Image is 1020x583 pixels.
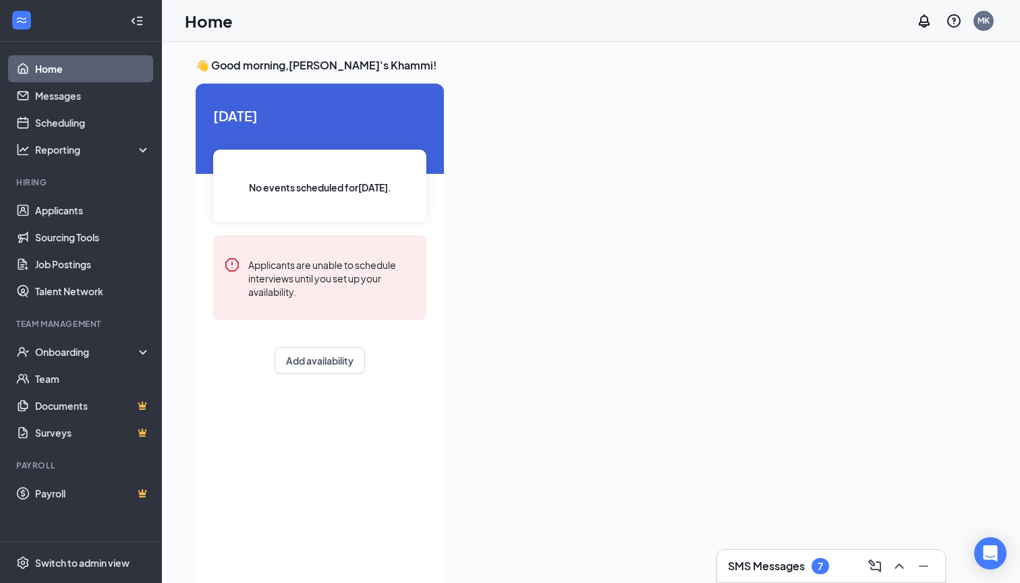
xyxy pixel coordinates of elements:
svg: QuestionInfo [946,13,962,29]
div: 7 [818,561,823,572]
a: Applicants [35,197,150,224]
a: DocumentsCrown [35,392,150,419]
svg: ComposeMessage [867,558,883,574]
svg: Error [224,257,240,273]
h1: Home [185,9,233,32]
svg: Collapse [130,14,144,28]
button: Add availability [275,347,365,374]
a: Talent Network [35,278,150,305]
div: Open Intercom Messenger [974,537,1007,570]
a: Sourcing Tools [35,224,150,251]
a: Home [35,55,150,82]
span: No events scheduled for [DATE] . [249,180,391,195]
a: PayrollCrown [35,480,150,507]
a: Job Postings [35,251,150,278]
div: Payroll [16,460,148,471]
svg: WorkstreamLogo [15,13,28,27]
div: Team Management [16,318,148,330]
div: Applicants are unable to schedule interviews until you set up your availability. [248,257,416,299]
div: Hiring [16,177,148,188]
div: MK [978,15,990,26]
svg: Minimize [915,558,932,574]
a: Messages [35,82,150,109]
span: [DATE] [213,105,426,126]
svg: Settings [16,556,30,570]
div: Onboarding [35,345,139,359]
svg: UserCheck [16,345,30,359]
h3: 👋 Good morning, [PERSON_NAME]'s Khammi ! [196,58,986,73]
button: ComposeMessage [864,555,886,577]
svg: Notifications [916,13,932,29]
div: Switch to admin view [35,556,130,570]
a: Scheduling [35,109,150,136]
svg: ChevronUp [891,558,907,574]
div: Reporting [35,143,151,156]
a: SurveysCrown [35,419,150,446]
button: Minimize [913,555,934,577]
svg: Analysis [16,143,30,156]
button: ChevronUp [888,555,910,577]
h3: SMS Messages [728,559,805,574]
a: Team [35,365,150,392]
